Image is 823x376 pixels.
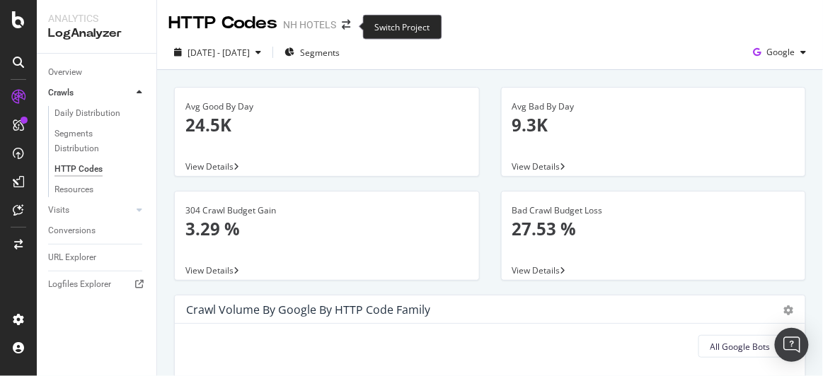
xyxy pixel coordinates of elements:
span: View Details [185,160,234,172]
a: Resources [54,182,146,197]
div: NH HOTELS [283,18,336,32]
div: Visits [48,203,69,218]
div: HTTP Codes [168,11,277,35]
div: URL Explorer [48,250,96,265]
div: Crawl Volume by google by HTTP Code Family [186,302,430,317]
a: Segments Distribution [54,127,146,156]
div: Analytics [48,11,145,25]
div: arrow-right-arrow-left [342,20,350,30]
a: Logfiles Explorer [48,277,146,292]
p: 9.3K [512,113,795,137]
div: Segments Distribution [54,127,133,156]
div: 304 Crawl Budget Gain [185,204,468,217]
p: 24.5K [185,113,468,137]
div: LogAnalyzer [48,25,145,42]
div: Overview [48,65,82,80]
a: HTTP Codes [54,162,146,177]
div: Switch Project [363,15,442,40]
a: Daily Distribution [54,106,146,121]
div: Conversions [48,223,96,238]
div: Open Intercom Messenger [775,328,809,362]
div: Resources [54,182,93,197]
div: Avg Good By Day [185,100,468,113]
div: HTTP Codes [54,162,103,177]
p: 3.29 % [185,217,468,241]
a: Crawls [48,86,132,100]
button: All Google Bots [698,335,794,358]
span: View Details [512,264,560,276]
span: View Details [512,160,560,172]
div: Avg Bad By Day [512,100,795,113]
a: Overview [48,65,146,80]
span: [DATE] - [DATE] [188,47,250,59]
div: Bad Crawl Budget Loss [512,204,795,217]
div: gear [784,305,794,315]
a: URL Explorer [48,250,146,265]
span: Google [766,46,795,58]
span: Segments [300,47,340,59]
div: Crawls [48,86,74,100]
span: All Google Bots [710,341,771,353]
div: Daily Distribution [54,106,120,121]
p: 27.53 % [512,217,795,241]
button: [DATE] - [DATE] [168,41,267,64]
a: Conversions [48,223,146,238]
div: Logfiles Explorer [48,277,111,292]
span: View Details [185,264,234,276]
a: Visits [48,203,132,218]
button: Google [747,41,812,64]
button: Segments [279,41,345,64]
